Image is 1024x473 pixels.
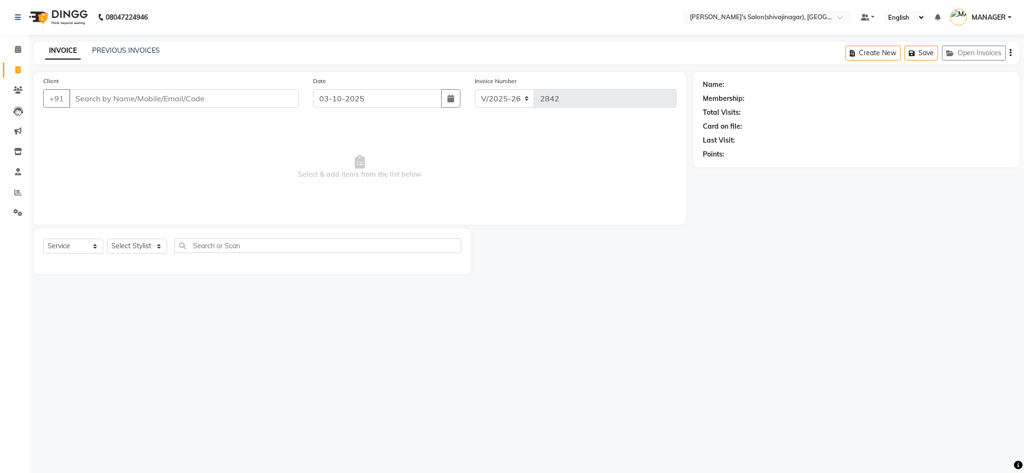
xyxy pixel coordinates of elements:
button: +91 [43,89,70,108]
button: Open Invoices [942,46,1006,61]
div: Name: [703,80,724,90]
label: Invoice Number [475,77,517,85]
label: Date [313,77,326,85]
span: Select & add items from the list below [43,119,676,215]
div: Card on file: [703,121,742,132]
span: MANAGER [972,12,1006,23]
input: Search by Name/Mobile/Email/Code [69,89,299,108]
img: logo [24,4,90,31]
button: Create New [845,46,901,61]
div: Membership: [703,94,745,104]
b: 08047224946 [106,4,148,31]
img: MANAGER [950,9,967,25]
a: INVOICE [45,42,81,60]
input: Search or Scan [174,238,461,253]
label: Client [43,77,59,85]
div: Points: [703,149,724,159]
a: PREVIOUS INVOICES [92,46,160,55]
div: Last Visit: [703,135,735,146]
div: Total Visits: [703,108,741,118]
button: Save [904,46,938,61]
